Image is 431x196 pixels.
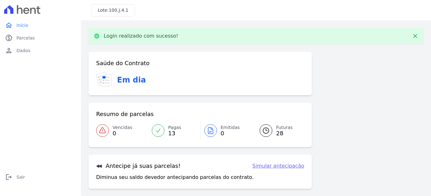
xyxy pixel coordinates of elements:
[5,34,13,42] i: paid
[221,131,240,136] span: 0
[168,124,181,131] span: Pagas
[3,19,78,32] a: homeInício
[5,47,13,54] i: person
[96,110,154,118] h3: Resumo de parcelas
[113,131,132,136] span: 0
[3,44,78,57] a: personDados
[96,59,150,67] h3: Saúde do Contrato
[16,174,25,180] span: Sair
[276,124,292,131] span: Futuras
[252,122,304,139] a: Futuras 28
[104,33,178,39] p: Login realizado com sucesso!
[16,22,28,28] span: Início
[16,47,30,54] span: Dados
[96,162,181,170] h3: Antecipe já suas parcelas!
[16,35,35,41] span: Parcelas
[5,21,13,29] i: home
[109,8,128,13] span: 100.J.4.1
[3,32,78,44] a: paidParcelas
[117,74,146,86] h3: Em dia
[221,124,240,131] span: Emitidas
[96,174,254,181] p: Diminua seu saldo devedor antecipando parcelas do contrato.
[252,162,304,170] a: Simular antecipação
[5,173,13,181] i: logout
[113,124,132,131] span: Vencidas
[98,7,128,14] h3: Lote:
[3,171,78,183] a: logoutSair
[200,122,252,139] a: Emitidas 0
[168,131,181,136] span: 13
[96,122,148,139] a: Vencidas 0
[276,131,292,136] span: 28
[148,122,200,139] a: Pagas 13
